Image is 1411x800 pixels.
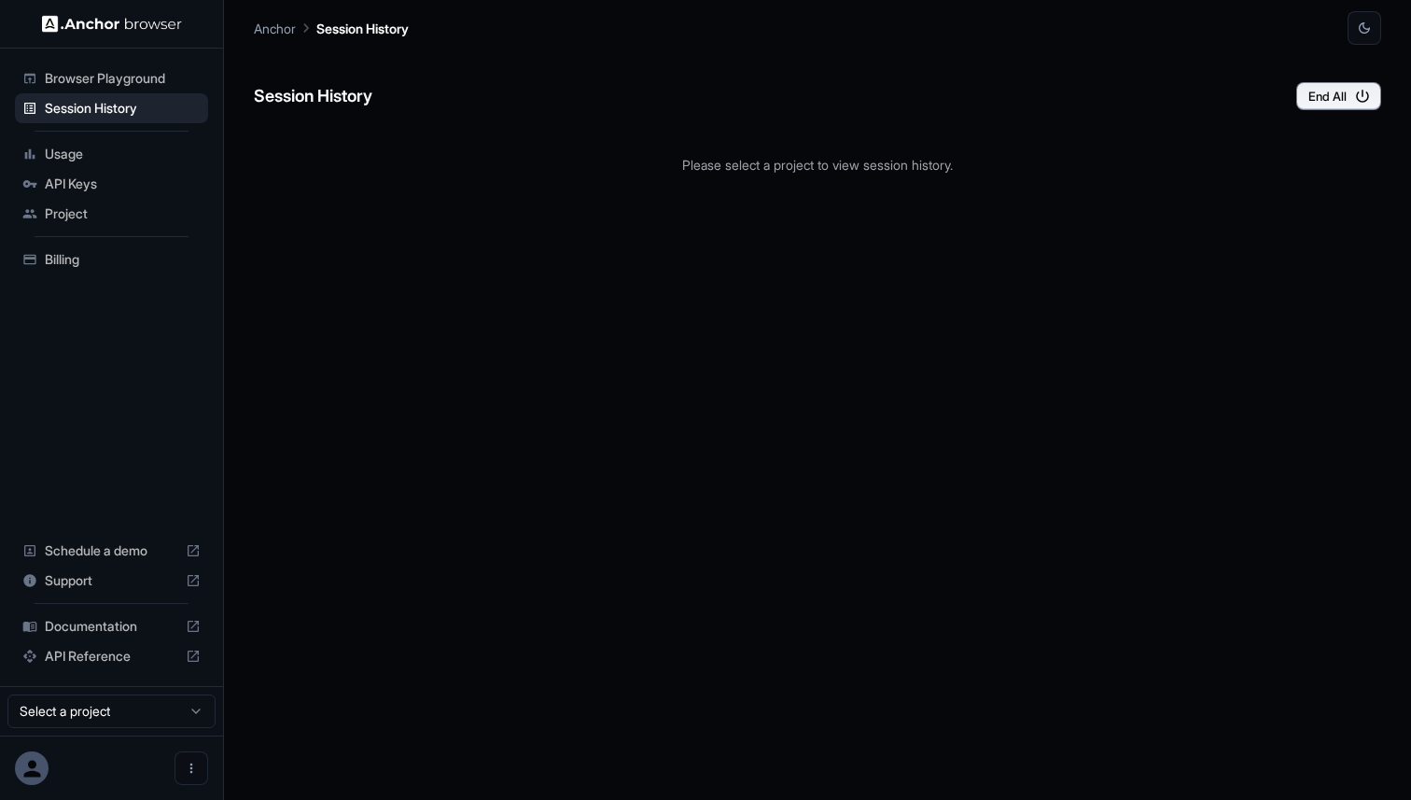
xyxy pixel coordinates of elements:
span: API Reference [45,647,178,666]
span: Usage [45,145,201,163]
span: Billing [45,250,201,269]
img: Anchor Logo [42,15,182,33]
button: Open menu [175,751,208,785]
span: Support [45,571,178,590]
div: Project [15,199,208,229]
p: Please select a project to view session history. [254,155,1381,175]
div: API Keys [15,169,208,199]
p: Anchor [254,19,296,38]
div: Schedule a demo [15,536,208,566]
span: API Keys [45,175,201,193]
nav: breadcrumb [254,18,409,38]
div: Browser Playground [15,63,208,93]
span: Browser Playground [45,69,201,88]
button: End All [1296,82,1381,110]
div: Billing [15,245,208,274]
span: Project [45,204,201,223]
span: Schedule a demo [45,541,178,560]
div: API Reference [15,641,208,671]
span: Session History [45,99,201,118]
div: Usage [15,139,208,169]
h6: Session History [254,83,372,110]
div: Session History [15,93,208,123]
p: Session History [316,19,409,38]
div: Support [15,566,208,596]
div: Documentation [15,611,208,641]
span: Documentation [45,617,178,636]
